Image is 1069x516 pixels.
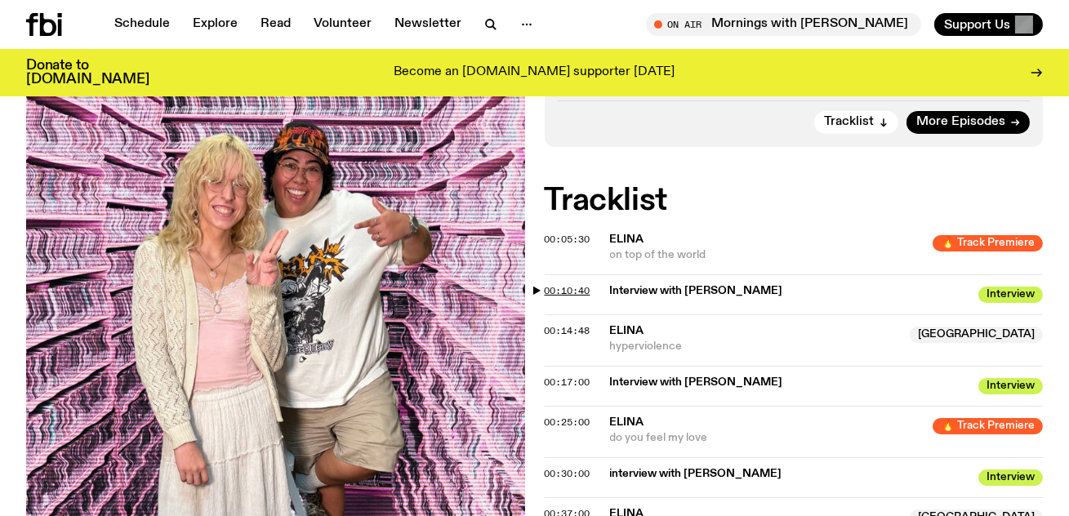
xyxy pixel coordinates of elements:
[646,13,921,36] button: On AirMornings with [PERSON_NAME]
[933,418,1043,434] span: 🔥 Track Premiere
[545,287,590,296] button: 00:10:40
[545,233,590,246] span: 00:05:30
[978,378,1043,394] span: Interview
[824,116,874,128] span: Tracklist
[251,13,301,36] a: Read
[183,13,247,36] a: Explore
[610,416,644,428] span: ELINA
[545,467,590,480] span: 00:30:00
[906,111,1030,134] a: More Episodes
[105,13,180,36] a: Schedule
[545,416,590,429] span: 00:25:00
[545,186,1044,216] h2: Tracklist
[610,325,644,336] span: ELINA
[978,287,1043,303] span: Interview
[610,339,901,354] span: hyperviolence
[814,111,898,134] button: Tracklist
[385,13,471,36] a: Newsletter
[910,327,1043,343] span: [GEOGRAPHIC_DATA]
[610,247,924,263] span: on top of the world
[978,469,1043,486] span: Interview
[304,13,381,36] a: Volunteer
[545,284,590,297] span: 00:10:40
[610,234,644,245] span: ELINA
[545,469,590,478] button: 00:30:00
[934,13,1043,36] button: Support Us
[394,65,675,80] p: Become an [DOMAIN_NAME] supporter [DATE]
[610,430,924,446] span: do you feel my love
[944,17,1010,32] span: Support Us
[933,235,1043,251] span: 🔥 Track Premiere
[545,327,590,336] button: 00:14:48
[610,466,969,482] span: interview with [PERSON_NAME]
[545,324,590,337] span: 00:14:48
[916,116,1005,128] span: More Episodes
[545,418,590,427] button: 00:25:00
[545,376,590,389] span: 00:17:00
[545,235,590,244] button: 00:05:30
[610,283,969,299] span: Interview with [PERSON_NAME]
[545,378,590,387] button: 00:17:00
[26,59,149,87] h3: Donate to [DOMAIN_NAME]
[610,375,969,390] span: Interview with [PERSON_NAME]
